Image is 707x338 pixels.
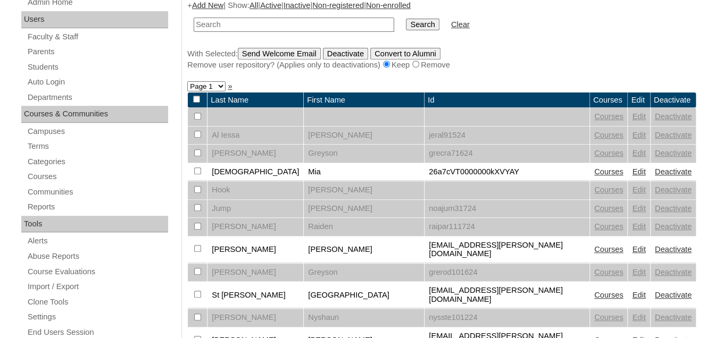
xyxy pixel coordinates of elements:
a: Edit [632,167,645,176]
a: Deactivate [655,112,692,121]
td: Hook [207,181,303,199]
a: Deactivate [655,268,692,276]
input: Send Welcome Email [238,48,321,60]
a: Clone Tools [27,295,168,309]
td: Edit [628,92,650,108]
td: raipar111724 [425,218,589,236]
a: Courses [594,204,623,213]
a: Terms [27,140,168,153]
a: Edit [632,291,645,299]
a: Students [27,61,168,74]
td: [EMAIL_ADDRESS][PERSON_NAME][DOMAIN_NAME] [425,236,589,263]
a: Edit [632,131,645,139]
a: Abuse Reports [27,250,168,263]
a: Deactivate [655,149,692,157]
td: [PERSON_NAME] [207,145,303,163]
a: Inactive [284,1,311,10]
a: Edit [632,268,645,276]
td: jeral91524 [425,126,589,145]
a: Reports [27,200,168,214]
a: Import / Export [27,280,168,293]
a: Edit [632,245,645,253]
a: Courses [594,291,623,299]
a: Courses [27,170,168,183]
input: Search [194,18,394,32]
a: Clear [451,20,470,29]
td: Courses [590,92,628,108]
a: Deactivate [655,291,692,299]
td: [PERSON_NAME] [304,126,424,145]
a: Settings [27,310,168,324]
a: Edit [632,149,645,157]
input: Convert to Alumni [370,48,440,60]
td: Greyson [304,145,424,163]
a: Edit [632,185,645,194]
a: Courses [594,167,623,176]
td: Last Name [207,92,303,108]
a: Edit [632,112,645,121]
a: Deactivate [655,222,692,231]
a: Auto Login [27,75,168,89]
td: [DEMOGRAPHIC_DATA] [207,163,303,181]
div: With Selected: [187,48,696,71]
a: Alerts [27,234,168,248]
td: [PERSON_NAME] [304,236,424,263]
td: noajum31724 [425,200,589,218]
a: Courses [594,112,623,121]
td: [GEOGRAPHIC_DATA] [304,282,424,308]
a: Courses [594,222,623,231]
td: [PERSON_NAME] [207,236,303,263]
a: Courses [594,131,623,139]
td: grecra71624 [425,145,589,163]
a: Deactivate [655,131,692,139]
a: Deactivate [655,313,692,322]
a: Add New [192,1,223,10]
td: Deactivate [651,92,696,108]
div: Tools [21,216,168,233]
a: Deactivate [655,245,692,253]
a: Active [260,1,281,10]
td: [EMAIL_ADDRESS][PERSON_NAME][DOMAIN_NAME] [425,282,589,308]
td: nysste101224 [425,309,589,327]
a: Courses [594,245,623,253]
td: First Name [304,92,424,108]
td: [PERSON_NAME] [304,200,424,218]
a: Courses [594,268,623,276]
div: Courses & Communities [21,106,168,123]
td: [PERSON_NAME] [207,218,303,236]
td: Nyshaun [304,309,424,327]
td: Jump [207,200,303,218]
a: All [249,1,258,10]
div: Users [21,11,168,28]
a: Categories [27,155,168,168]
a: Faculty & Staff [27,30,168,44]
a: Edit [632,204,645,213]
div: Remove user repository? (Applies only to deactivations) Keep Remove [187,60,696,71]
a: Courses [594,149,623,157]
a: Edit [632,313,645,322]
td: [PERSON_NAME] [207,264,303,282]
a: Deactivate [655,204,692,213]
a: » [228,82,232,90]
a: Parents [27,45,168,58]
a: Non-registered [312,1,364,10]
td: [PERSON_NAME] [207,309,303,327]
a: Communities [27,185,168,199]
a: Courses [594,313,623,322]
td: St [PERSON_NAME] [207,282,303,308]
td: Raiden [304,218,424,236]
td: Id [425,92,589,108]
td: 26a7cVT0000000kXVYAY [425,163,589,181]
a: Courses [594,185,623,194]
a: Non-enrolled [366,1,411,10]
input: Deactivate [323,48,368,60]
td: Greyson [304,264,424,282]
a: Deactivate [655,167,692,176]
a: Departments [27,91,168,104]
a: Edit [632,222,645,231]
a: Deactivate [655,185,692,194]
td: [PERSON_NAME] [304,181,424,199]
td: grerod101624 [425,264,589,282]
a: Campuses [27,125,168,138]
td: Mia [304,163,424,181]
